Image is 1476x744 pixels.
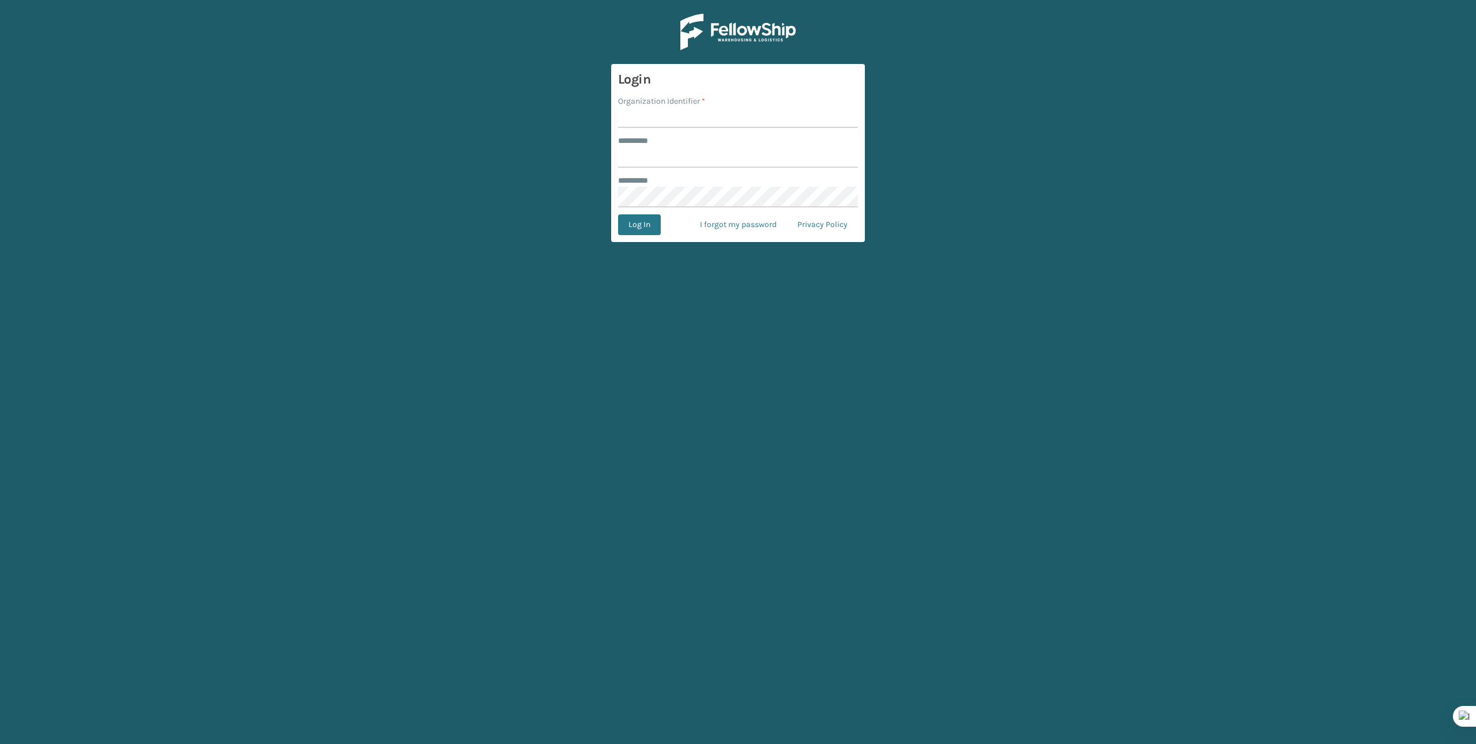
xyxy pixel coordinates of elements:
[787,214,858,235] a: Privacy Policy
[680,14,796,50] img: Logo
[690,214,787,235] a: I forgot my password
[618,95,705,107] label: Organization Identifier
[618,214,661,235] button: Log In
[618,71,858,88] h3: Login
